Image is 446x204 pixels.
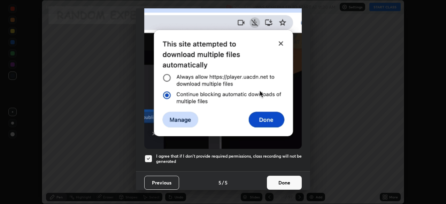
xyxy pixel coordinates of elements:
button: Previous [144,176,179,190]
button: Done [267,176,302,190]
h4: 5 [218,179,221,186]
h4: 5 [225,179,228,186]
h4: / [222,179,224,186]
h5: I agree that if I don't provide required permissions, class recording will not be generated [156,153,302,164]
